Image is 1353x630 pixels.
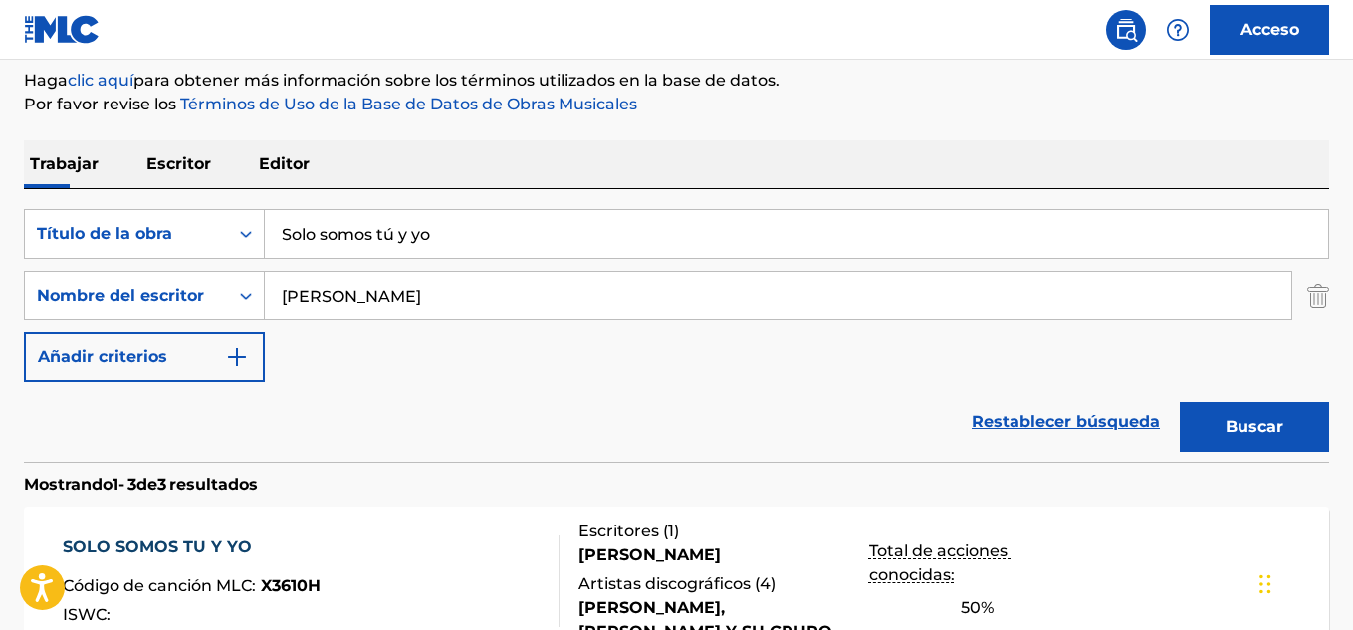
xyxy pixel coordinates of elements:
[771,574,776,593] font: )
[972,412,1160,431] font: Restablecer búsqueda
[63,537,252,556] font: SOLO SOMOS TU Y YO
[225,345,249,369] img: 9d2ae6d4665cec9f34b9.svg
[30,154,99,173] font: Trabajar
[169,475,258,494] font: resultados
[180,95,637,113] font: Términos de Uso de la Base de Datos de Obras Musicales
[24,475,113,494] font: Mostrando
[674,522,679,540] font: )
[1158,10,1198,50] div: Ayuda
[24,95,176,113] font: Por favor revise los
[578,522,668,540] font: Escritores (
[24,15,101,44] img: Logotipo del MLC
[261,576,321,595] font: X3610H
[68,71,133,90] a: clic aquí
[37,224,172,243] font: Título de la obra
[252,576,256,595] font: :
[1114,18,1138,42] img: buscar
[38,347,167,366] font: Añadir criterios
[1166,18,1190,42] img: ayuda
[1253,534,1353,630] iframe: Widget de chat
[1180,402,1329,452] button: Buscar
[760,574,771,593] font: 4
[176,95,637,113] a: Términos de Uso de la Base de Datos de Obras Musicales
[37,286,204,305] font: Nombre del escritor
[869,541,1012,584] font: Total de acciones conocidas:
[136,475,157,494] font: de
[133,71,780,90] font: para obtener más información sobre los términos utilizados en la base de datos.
[1307,271,1329,320] img: Eliminar criterio
[127,475,136,494] font: 3
[1259,554,1271,614] div: Arrastrar
[1226,417,1283,436] font: Buscar
[578,574,760,593] font: Artistas discográficos (
[118,475,124,494] font: -
[1240,20,1299,39] font: Acceso
[107,605,111,624] font: :
[259,154,310,173] font: Editor
[961,598,981,617] font: 50
[981,598,994,617] font: %
[113,475,118,494] font: 1
[157,475,166,494] font: 3
[63,605,107,624] font: ISWC
[24,209,1329,462] form: Formulario de búsqueda
[146,154,211,173] font: Escritor
[1106,10,1146,50] a: Búsqueda pública
[63,576,252,595] font: Código de canción MLC
[578,545,721,564] font: [PERSON_NAME]
[668,522,674,540] font: 1
[24,71,68,90] font: Haga
[24,332,265,382] button: Añadir criterios
[1210,5,1329,55] a: Acceso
